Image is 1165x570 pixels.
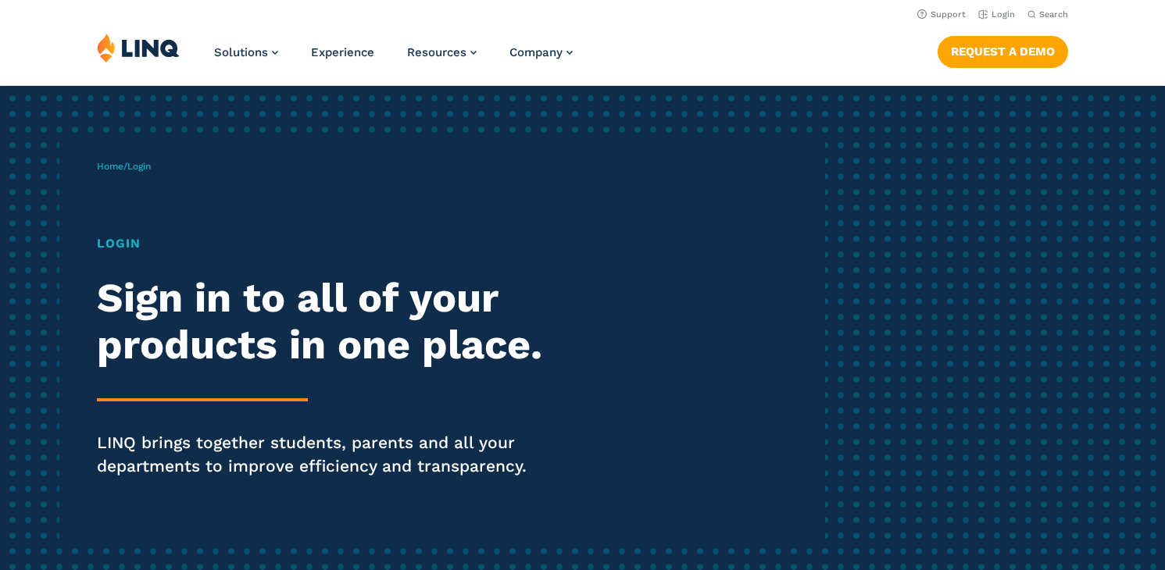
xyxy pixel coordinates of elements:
a: Resources [407,45,477,59]
img: LINQ | K‑12 Software [97,33,180,62]
a: Solutions [214,45,278,59]
a: Experience [311,45,374,59]
a: Home [97,161,123,172]
span: / [97,161,151,172]
span: Company [509,45,563,59]
a: Request a Demo [938,36,1068,67]
h1: Login [97,234,545,253]
p: LINQ brings together students, parents and all your departments to improve efficiency and transpa... [97,431,545,478]
h2: Sign in to all of your products in one place. [97,275,545,369]
button: Open Search Bar [1027,9,1068,20]
span: Login [127,161,151,172]
span: Solutions [214,45,268,59]
a: Login [978,9,1015,20]
a: Company [509,45,573,59]
nav: Primary Navigation [214,33,573,84]
nav: Button Navigation [938,33,1068,67]
a: Support [917,9,966,20]
span: Resources [407,45,466,59]
span: Search [1039,9,1068,20]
